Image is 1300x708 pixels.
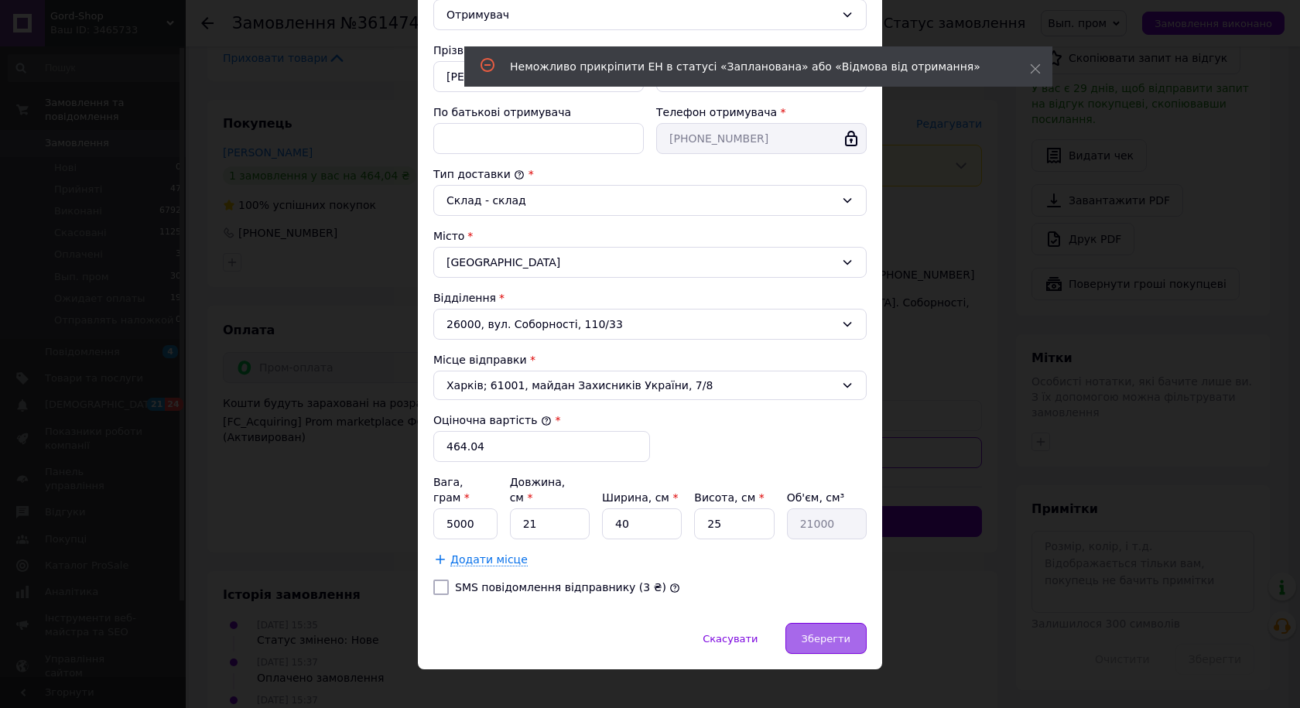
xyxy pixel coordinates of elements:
[433,228,867,244] div: Місто
[433,247,867,278] div: [GEOGRAPHIC_DATA]
[433,352,867,368] div: Місце відправки
[656,44,748,56] label: Ім'я отримувача
[787,490,867,505] div: Об'єм, см³
[446,6,835,23] div: Отримувач
[446,192,835,209] div: Склад - склад
[433,106,571,118] label: По батькові отримувача
[433,44,559,56] label: Прізвище отримувача
[510,59,991,74] div: Неможливо прикріпити ЕН в статусі «Запланована» або «Відмова від отримання»
[802,633,850,645] span: Зберегти
[455,581,666,593] label: SMS повідомлення відправнику (3 ₴)
[433,476,470,504] label: Вага, грам
[446,378,835,393] span: Харків; 61001, майдан Захисників України, 7/8
[433,414,552,426] label: Оціночна вартість
[656,106,777,118] label: Телефон отримувача
[450,553,528,566] span: Додати місце
[602,491,678,504] label: Ширина, см
[703,633,758,645] span: Скасувати
[656,123,867,154] input: +380
[433,166,867,182] div: Тип доставки
[694,491,764,504] label: Висота, см
[433,309,867,340] div: 26000, вул. Соборності, 110/33
[510,476,566,504] label: Довжина, см
[433,290,867,306] div: Відділення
